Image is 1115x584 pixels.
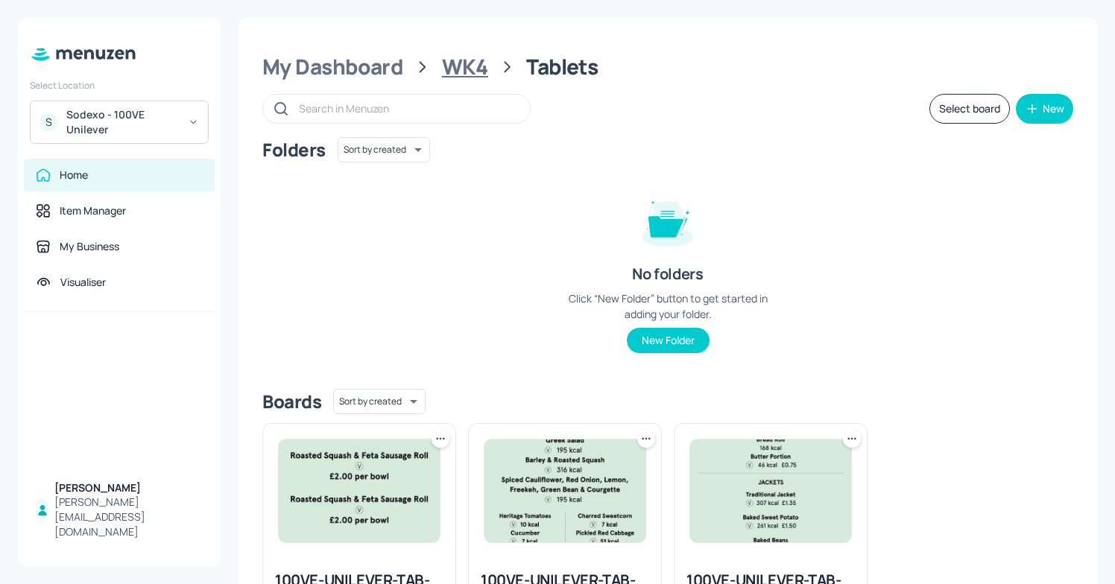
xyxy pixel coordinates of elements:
[631,183,705,258] img: folder-empty
[262,138,326,162] div: Folders
[1016,94,1073,124] button: New
[262,54,403,80] div: My Dashboard
[627,328,710,353] button: New Folder
[30,79,209,92] div: Select Location
[338,135,430,165] div: Sort by created
[60,275,106,290] div: Visualiser
[60,203,126,218] div: Item Manager
[556,291,780,322] div: Click “New Folder” button to get started in adding your folder.
[526,54,598,80] div: Tablets
[60,168,88,182] div: Home
[929,94,1010,124] button: Select board
[262,390,321,413] div: Boards
[484,439,645,542] img: 2025-09-10-1757506548909uj8egwcocqm.jpeg
[54,480,203,495] div: [PERSON_NAME]
[60,239,119,254] div: My Business
[1043,104,1064,114] div: New
[40,113,57,131] div: S
[299,98,515,119] input: Search in Menuzen
[279,439,440,542] img: 2025-09-10-1757505346106p0ciuwdn9z.jpeg
[442,54,488,80] div: WK4
[54,495,203,539] div: [PERSON_NAME][EMAIL_ADDRESS][DOMAIN_NAME]
[333,387,426,416] div: Sort by created
[66,107,179,137] div: Sodexo - 100VE Unilever
[690,439,851,542] img: 2025-09-15-1757933636691bowwd3a12l5.jpeg
[632,264,703,285] div: No folders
